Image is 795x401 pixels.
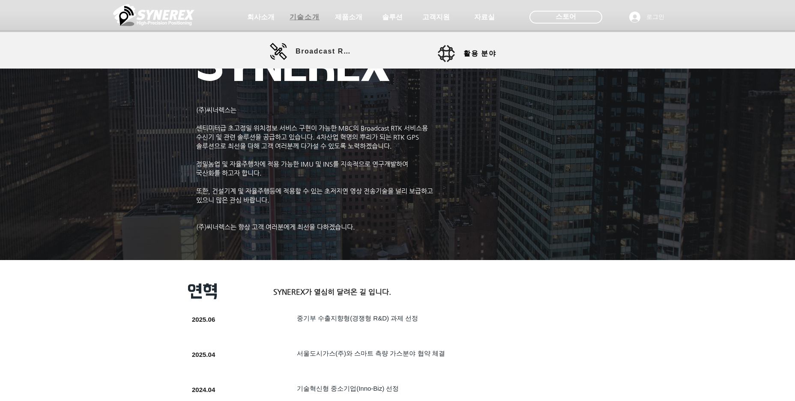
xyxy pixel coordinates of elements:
span: 수신기 및 관련 솔루션을 공급하고 있습니다. 4차산업 혁명의 뿌리가 되는 RTK GPS [196,133,419,141]
a: Broadcast RTK [270,43,353,60]
span: Broadcast RTK [296,48,353,55]
a: 기술소개 [283,9,326,26]
span: 자료실 [474,13,495,22]
a: 회사소개 [239,9,282,26]
span: (주)씨너렉스는 항상 고객 여러분에게 최선을 다하겠습니다. [196,223,355,230]
span: 2025.04 [192,351,215,358]
iframe: Wix Chat [696,364,795,401]
span: 정밀농업 및 자율주행차에 적용 가능한 IMU 및 INS를 지속적으로 연구개발하여 [196,160,408,168]
span: 기술소개 [290,13,320,22]
span: 활용 분야 [463,49,496,58]
a: 활용 분야 [438,45,515,62]
span: 연혁 [188,282,218,301]
img: 씨너렉스_White_simbol_대지 1.png [113,2,194,28]
span: 로그인 [643,13,667,21]
a: 제품소개 [327,9,370,26]
span: ​또한, 건설기계 및 자율주행등에 적용할 수 있는 초저지연 영상 전송기술을 널리 보급하고 있으니 많은 관심 바랍니다. [196,187,433,203]
button: 로그인 [623,9,670,25]
span: 2025.06 [192,316,215,323]
span: 솔루션 [382,13,403,22]
span: ​기술혁신형 중소기업(Inno-Biz) 선정 [297,385,399,392]
span: 솔루션으로 최선을 다해 고객 여러분께 다가설 수 있도록 노력하겠습니다. [196,142,392,150]
span: 서울도시가스(주)와 스마트 측량 가스분야 협약 체결 [297,350,445,357]
a: 고객지원 [415,9,457,26]
span: 회사소개 [247,13,275,22]
a: 솔루션 [371,9,414,26]
div: 스토어 [529,11,602,24]
span: 제품소개 [335,13,362,22]
span: 스토어 [556,12,576,21]
a: 자료실 [463,9,506,26]
span: SYNEREX가 열심히 달려온 길 입니다. [273,287,391,296]
span: ​중기부 수출지향형(경쟁형 R&D) 과제 선정 [297,314,418,322]
span: 2024.04 [192,386,215,393]
span: 고객지원 [422,13,450,22]
span: 센티미터급 초고정밀 위치정보 서비스 구현이 가능한 MBC의 Broadcast RTK 서비스용 [196,124,428,132]
span: 국산화를 하고자 합니다. [196,169,262,177]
